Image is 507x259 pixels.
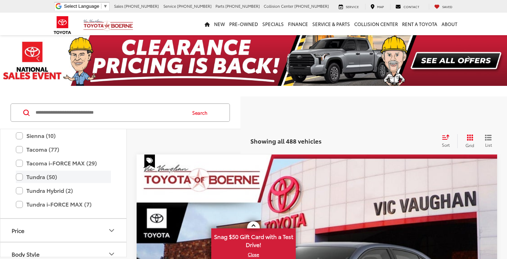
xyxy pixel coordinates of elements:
span: [PHONE_NUMBER] [225,3,260,9]
img: Toyota [49,14,76,37]
a: Rent a Toyota [400,13,439,35]
button: Grid View [457,134,480,148]
span: Snag $50 Gift Card with a Test Drive! [212,229,295,251]
a: Collision Center [352,13,400,35]
span: List [485,142,492,148]
a: Home [202,13,212,35]
label: Tacoma (77) [16,143,111,156]
span: Sort [442,142,450,148]
span: Map [377,4,384,9]
div: Price [12,227,24,234]
button: Select sort value [438,134,457,148]
span: Contact [403,4,419,9]
span: Collision Center [264,3,293,9]
button: Search [186,104,218,121]
a: Finance [286,13,310,35]
span: Select Language [64,4,99,9]
a: New [212,13,227,35]
span: ▼ [103,4,108,9]
a: About [439,13,459,35]
div: Body Style [107,250,116,258]
span: [PHONE_NUMBER] [177,3,212,9]
a: My Saved Vehicles [429,4,458,10]
div: Body Style [12,251,39,257]
a: Pre-Owned [227,13,260,35]
span: Special [144,154,155,168]
span: Saved [442,4,452,9]
span: Service [346,4,359,9]
input: Search by Make, Model, or Keyword [35,104,186,121]
button: List View [480,134,497,148]
span: Sales [114,3,123,9]
span: Parts [215,3,224,9]
img: Vic Vaughan Toyota of Boerne [83,19,133,31]
a: Map [365,4,389,10]
a: Service [333,4,364,10]
a: Select Language​ [64,4,108,9]
span: Grid [465,142,474,148]
label: Tundra i-FORCE MAX (7) [16,198,111,210]
button: PricePrice [0,219,127,242]
span: [PHONE_NUMBER] [124,3,159,9]
span: Showing all 488 vehicles [250,137,321,145]
label: Tacoma i-FORCE MAX (29) [16,157,111,169]
span: Service [163,3,176,9]
a: Contact [390,4,425,10]
a: Service & Parts: Opens in a new tab [310,13,352,35]
label: Tundra Hybrid (2) [16,184,111,197]
span: [PHONE_NUMBER] [294,3,329,9]
label: Sienna (10) [16,129,111,142]
div: Price [107,226,116,235]
label: Tundra (50) [16,171,111,183]
a: Specials [260,13,286,35]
